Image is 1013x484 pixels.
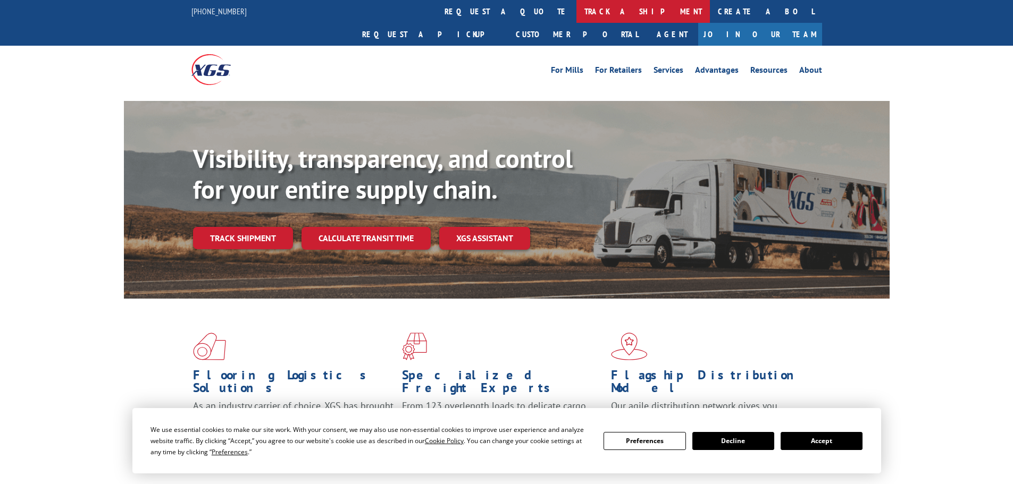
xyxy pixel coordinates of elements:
button: Decline [692,432,774,450]
p: From 123 overlength loads to delicate cargo, our experienced staff knows the best way to move you... [402,400,603,447]
b: Visibility, transparency, and control for your entire supply chain. [193,142,573,206]
span: Our agile distribution network gives you nationwide inventory management on demand. [611,400,807,424]
a: Join Our Team [698,23,822,46]
img: xgs-icon-flagship-distribution-model-red [611,333,648,360]
a: [PHONE_NUMBER] [191,6,247,16]
a: Agent [646,23,698,46]
span: Cookie Policy [425,436,464,445]
a: About [799,66,822,78]
h1: Specialized Freight Experts [402,369,603,400]
a: Customer Portal [508,23,646,46]
a: Advantages [695,66,739,78]
a: Request a pickup [354,23,508,46]
img: xgs-icon-focused-on-flooring-red [402,333,427,360]
a: Calculate transit time [302,227,431,250]
img: xgs-icon-total-supply-chain-intelligence-red [193,333,226,360]
div: Cookie Consent Prompt [132,408,881,473]
button: Accept [781,432,863,450]
a: For Mills [551,66,583,78]
h1: Flagship Distribution Model [611,369,812,400]
a: Resources [750,66,788,78]
span: As an industry carrier of choice, XGS has brought innovation and dedication to flooring logistics... [193,400,394,437]
div: We use essential cookies to make our site work. With your consent, we may also use non-essential ... [150,424,591,457]
a: Track shipment [193,227,293,249]
span: Preferences [212,447,248,456]
a: For Retailers [595,66,642,78]
button: Preferences [604,432,685,450]
h1: Flooring Logistics Solutions [193,369,394,400]
a: Services [654,66,683,78]
a: XGS ASSISTANT [439,227,530,250]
